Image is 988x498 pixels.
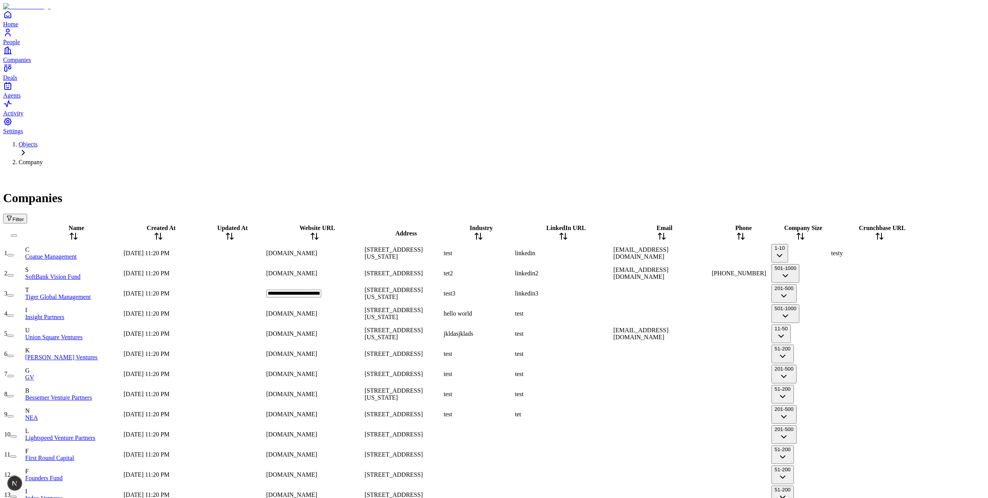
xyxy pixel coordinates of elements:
[3,141,985,166] nav: Breadcrumb
[25,307,122,314] div: I
[444,330,473,337] span: jkldasjklads
[3,128,23,134] span: Settings
[784,225,822,231] span: Company Size
[124,270,170,276] span: [DATE] 11:20 PM
[19,159,43,165] span: Company
[25,287,122,294] div: T
[266,371,317,377] span: [DOMAIN_NAME]
[4,471,10,478] span: 12
[266,491,317,498] span: [DOMAIN_NAME]
[124,391,170,397] span: [DATE] 11:20 PM
[515,411,521,417] span: tet
[365,327,423,340] span: [STREET_ADDRESS][US_STATE]
[365,371,423,377] span: [STREET_ADDRESS]
[266,451,317,458] span: [DOMAIN_NAME]
[25,347,122,354] div: K
[266,411,317,417] span: [DOMAIN_NAME]
[124,310,170,317] span: [DATE] 11:20 PM
[470,225,493,231] span: Industry
[3,191,985,205] h1: Companies
[266,330,317,337] span: [DOMAIN_NAME]
[12,216,24,222] span: Filter
[444,290,455,297] span: test3
[4,451,10,458] span: 11
[444,270,453,276] span: tet2
[3,64,985,81] a: Deals
[3,99,985,117] a: Activity
[124,371,193,378] div: [DATE] 11:20 PM
[3,3,51,10] img: Item Brain Logo
[515,270,538,276] span: linkedin2
[124,471,193,478] div: [DATE] 11:20 PM
[25,488,122,495] div: I
[266,250,317,256] span: [DOMAIN_NAME]
[444,411,452,417] span: test
[859,225,905,231] span: Crunchbase URL
[266,350,317,357] span: [DOMAIN_NAME]
[124,431,170,438] span: [DATE] 11:20 PM
[124,310,193,317] div: [DATE] 11:20 PM
[365,307,423,320] span: [STREET_ADDRESS][US_STATE]
[25,448,122,455] div: F
[515,391,523,397] span: test
[124,451,193,458] div: [DATE] 11:20 PM
[124,350,170,357] span: [DATE] 11:20 PM
[25,294,91,300] a: Tiger Global Management
[25,434,95,441] a: Lightspeed Venture Partners
[25,394,92,401] a: Bessemer Venture Partners
[365,411,423,417] span: [STREET_ADDRESS]
[515,371,523,377] span: test
[25,354,98,361] a: [PERSON_NAME] Ventures
[3,57,31,63] span: Companies
[124,350,193,357] div: [DATE] 11:20 PM
[365,471,423,478] span: [STREET_ADDRESS]
[613,327,668,340] span: [EMAIL_ADDRESS][DOMAIN_NAME]
[613,266,668,280] span: [EMAIL_ADDRESS][DOMAIN_NAME]
[515,250,535,256] span: linkedin
[25,334,83,340] a: Union Square Ventures
[217,225,248,231] span: Updated At
[3,21,18,27] span: Home
[124,411,170,417] span: [DATE] 11:20 PM
[124,471,170,478] span: [DATE] 11:20 PM
[3,110,23,117] span: Activity
[25,266,122,273] div: S
[3,28,985,45] a: People
[124,411,193,418] div: [DATE] 11:20 PM
[444,391,452,397] span: test
[124,290,170,297] span: [DATE] 11:20 PM
[4,250,7,256] span: 1
[735,225,752,231] span: Phone
[266,270,317,276] span: [DOMAIN_NAME]
[25,475,62,481] a: Founders Fund
[25,314,64,320] a: Insight Partners
[831,250,843,256] span: testy
[4,491,10,498] span: 13
[444,250,452,256] span: test
[365,287,423,300] span: [STREET_ADDRESS][US_STATE]
[3,92,21,99] span: Agents
[546,225,586,231] span: LinkedIn URL
[266,310,317,317] span: [DOMAIN_NAME]
[25,455,74,461] a: First Round Capital
[124,290,193,297] div: [DATE] 11:20 PM
[365,491,423,498] span: [STREET_ADDRESS]
[124,330,170,337] span: [DATE] 11:20 PM
[266,471,317,478] span: [DOMAIN_NAME]
[25,367,122,374] div: G
[4,290,7,297] span: 3
[3,46,985,63] a: Companies
[4,411,7,417] span: 9
[124,250,170,256] span: [DATE] 11:20 PM
[4,391,7,397] span: 8
[515,310,523,317] span: test
[4,310,7,317] span: 4
[3,74,17,81] span: Deals
[365,246,423,260] span: [STREET_ADDRESS][US_STATE]
[124,391,193,398] div: [DATE] 11:20 PM
[69,225,84,231] span: Name
[444,310,472,317] span: hello world
[365,387,423,401] span: [STREET_ADDRESS][US_STATE]
[3,39,20,45] span: People
[124,270,193,277] div: [DATE] 11:20 PM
